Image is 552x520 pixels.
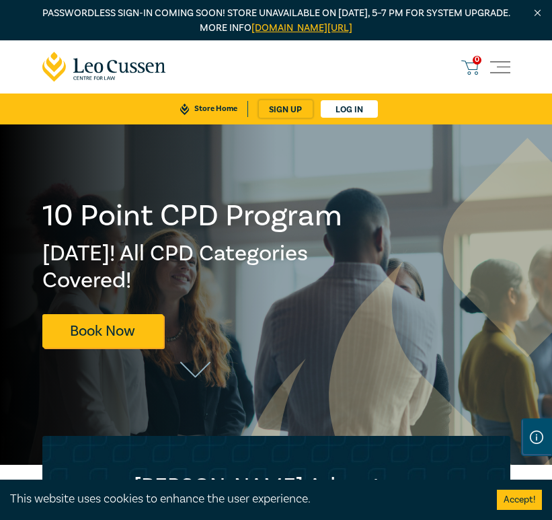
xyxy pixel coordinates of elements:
[473,56,481,65] span: 0
[530,431,543,444] img: Information Icon
[251,22,352,34] a: [DOMAIN_NAME][URL]
[490,57,510,77] button: Toggle navigation
[497,490,542,510] button: Accept cookies
[69,473,483,500] h2: [PERSON_NAME] Advantage
[42,240,349,294] h2: [DATE]! All CPD Categories Covered!
[321,100,378,118] a: Log in
[42,314,163,347] a: Book Now
[170,101,247,117] a: Store Home
[259,100,313,118] a: sign up
[42,198,349,233] h1: 10 Point CPD Program
[532,7,543,19] img: Close
[42,6,510,36] p: Passwordless sign-in coming soon! Store unavailable on [DATE], 5–7 PM for system upgrade. More info
[10,490,477,508] div: This website uses cookies to enhance the user experience.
